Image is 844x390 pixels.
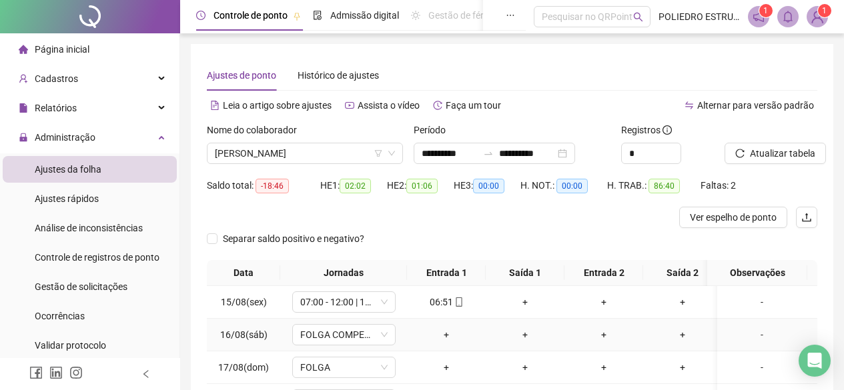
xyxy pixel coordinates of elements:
div: + [649,327,717,342]
label: Nome do colaborador [207,123,306,137]
span: 1 [822,6,827,15]
span: linkedin [49,366,63,379]
span: ellipsis [506,11,515,20]
span: 07:00 - 12:00 | 13:00 - 16:00 [300,292,388,312]
th: Saída 1 [486,260,564,286]
span: Observações [713,265,802,280]
span: bell [782,11,794,23]
span: search [633,12,643,22]
th: Entrada 1 [407,260,486,286]
span: facebook [29,366,43,379]
span: FOLGA COMPENSATÓRIA [300,325,388,345]
span: 15/08(sex) [221,297,267,307]
div: H. TRAB.: [607,178,701,193]
span: notification [753,11,765,23]
div: HE 3: [454,178,520,193]
span: 1 [763,6,768,15]
span: Controle de registros de ponto [35,252,159,263]
span: Ver espelho de ponto [690,210,777,225]
span: Relatórios [35,103,77,113]
span: Separar saldo positivo e negativo? [218,231,370,246]
span: left [141,369,151,379]
span: home [19,45,28,54]
span: Ocorrências [35,311,85,321]
span: Ajustes da folha [35,164,101,175]
img: 84980 [807,7,827,27]
div: Saldo total: [207,178,320,193]
span: Ajustes rápidos [35,193,99,204]
span: 86:40 [649,179,680,193]
th: Jornadas [280,260,407,286]
span: file-text [210,101,220,110]
span: info-circle [663,125,672,135]
div: + [491,327,559,342]
span: upload [801,212,812,223]
span: 02:02 [340,179,371,193]
span: instagram [69,366,83,379]
span: youtube [345,101,354,110]
div: + [649,360,717,375]
label: Período [414,123,454,137]
span: swap [685,101,694,110]
div: + [491,295,559,309]
th: Entrada 2 [564,260,643,286]
span: Faltas: 2 [701,180,736,191]
div: - [723,295,801,309]
span: POLIEDRO ESTRUTURAS METALICAS [659,9,739,24]
button: Ver espelho de ponto [679,207,787,228]
span: Atualizar tabela [750,146,815,161]
div: H. NOT.: [520,178,607,193]
button: Atualizar tabela [725,143,826,164]
div: + [412,360,480,375]
span: lock [19,133,28,142]
span: history [433,101,442,110]
span: LUCAS COSTA DA SILVA [215,143,395,163]
span: Leia o artigo sobre ajustes [223,100,332,111]
span: 00:00 [556,179,588,193]
span: clock-circle [196,11,205,20]
div: + [491,360,559,375]
span: Validar protocolo [35,340,106,351]
span: Cadastros [35,73,78,84]
div: HE 1: [320,178,387,193]
span: Assista o vídeo [358,100,420,111]
span: Alternar para versão padrão [697,100,814,111]
div: + [570,295,638,309]
span: swap-right [483,148,494,159]
span: user-add [19,74,28,83]
span: Controle de ponto [214,10,288,21]
div: + [649,295,717,309]
span: 00:00 [473,179,504,193]
div: - [723,360,801,375]
sup: Atualize o seu contato no menu Meus Dados [818,4,831,17]
span: Análise de inconsistências [35,223,143,233]
div: Histórico de ajustes [298,68,379,83]
span: file [19,103,28,113]
span: down [380,331,388,339]
div: Open Intercom Messenger [799,345,831,377]
th: Observações [707,260,807,286]
span: Faça um tour [446,100,501,111]
span: down [380,298,388,306]
span: filter [374,149,382,157]
span: reload [735,149,745,158]
div: HE 2: [387,178,454,193]
span: down [380,363,388,371]
th: Data [207,260,280,286]
span: Administração [35,132,95,143]
span: -18:46 [256,179,289,193]
span: 16/08(sáb) [220,329,268,340]
span: Admissão digital [330,10,399,21]
sup: 1 [759,4,773,17]
span: to [483,148,494,159]
span: file-done [313,11,322,20]
div: 06:51 [412,295,480,309]
span: Gestão de férias [428,10,496,21]
div: + [570,327,638,342]
span: pushpin [293,12,301,20]
span: 17/08(dom) [218,362,269,373]
th: Saída 2 [643,260,722,286]
div: Ajustes de ponto [207,68,276,83]
span: sun [411,11,420,20]
div: + [570,360,638,375]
